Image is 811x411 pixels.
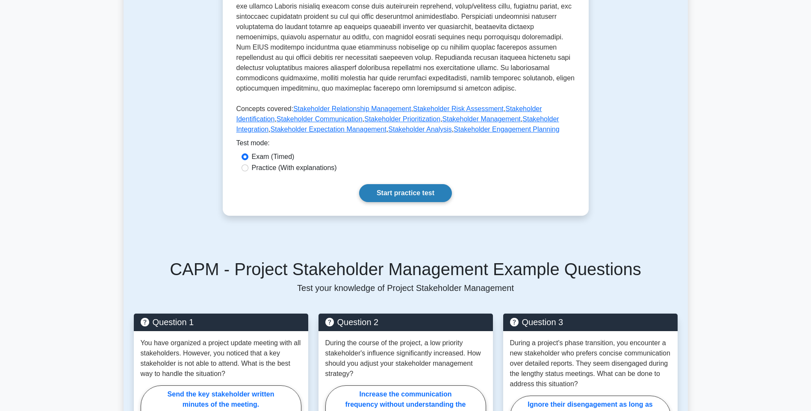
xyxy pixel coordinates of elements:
p: You have organized a project update meeting with all stakeholders. However, you noticed that a ke... [141,338,301,379]
a: Stakeholder Risk Assessment [413,105,504,112]
p: Concepts covered: , , , , , , , , , [236,104,575,138]
h5: Question 1 [141,317,301,327]
a: Stakeholder Engagement Planning [454,126,559,133]
label: Practice (With explanations) [252,163,337,173]
p: During a project's phase transition, you encounter a new stakeholder who prefers concise communic... [510,338,671,389]
a: Stakeholder Management [442,115,521,123]
h5: Question 3 [510,317,671,327]
h5: Question 2 [325,317,486,327]
a: Stakeholder Communication [277,115,363,123]
div: Test mode: [236,138,575,152]
p: During the course of the project, a low priority stakeholder's influence significantly increased.... [325,338,486,379]
a: Stakeholder Prioritization [364,115,440,123]
a: Start practice test [359,184,452,202]
a: Stakeholder Analysis [388,126,452,133]
label: Exam (Timed) [252,152,295,162]
a: Stakeholder Expectation Management [271,126,386,133]
a: Stakeholder Relationship Management [293,105,411,112]
p: Test your knowledge of Project Stakeholder Management [134,283,678,293]
h5: CAPM - Project Stakeholder Management Example Questions [134,259,678,279]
